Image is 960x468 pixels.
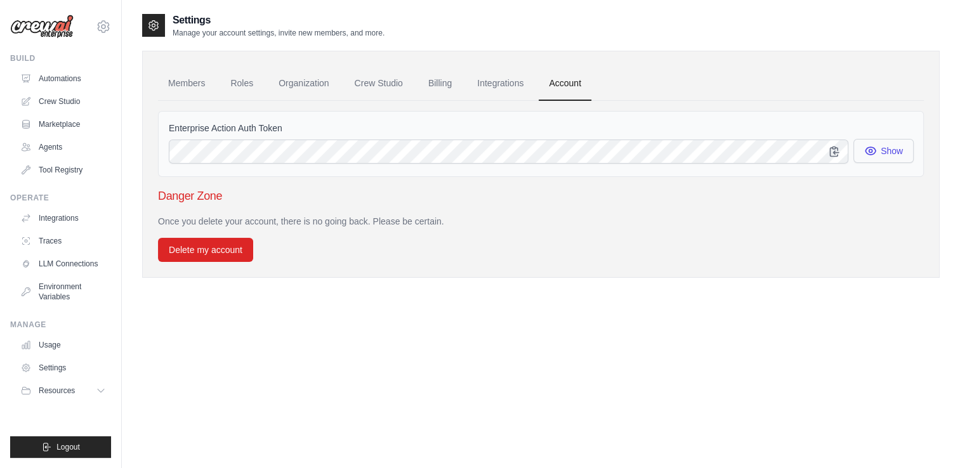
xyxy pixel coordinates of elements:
[10,15,74,39] img: Logo
[268,67,339,101] a: Organization
[10,320,111,330] div: Manage
[15,160,111,180] a: Tool Registry
[15,114,111,134] a: Marketplace
[10,193,111,203] div: Operate
[10,436,111,458] button: Logout
[853,139,914,163] button: Show
[15,276,111,307] a: Environment Variables
[173,28,385,38] p: Manage your account settings, invite new members, and more.
[467,67,534,101] a: Integrations
[158,187,924,205] h3: Danger Zone
[169,122,913,134] label: Enterprise Action Auth Token
[15,91,111,112] a: Crew Studio
[418,67,462,101] a: Billing
[15,380,111,401] button: Resources
[220,67,263,101] a: Roles
[158,67,215,101] a: Members
[10,53,111,63] div: Build
[345,67,413,101] a: Crew Studio
[158,238,253,262] button: Delete my account
[15,137,111,157] a: Agents
[15,254,111,274] a: LLM Connections
[15,335,111,355] a: Usage
[158,215,924,228] p: Once you delete your account, there is no going back. Please be certain.
[173,13,385,28] h2: Settings
[15,358,111,378] a: Settings
[15,231,111,251] a: Traces
[539,67,591,101] a: Account
[15,208,111,228] a: Integrations
[39,386,75,396] span: Resources
[15,68,111,89] a: Automations
[56,442,80,452] span: Logout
